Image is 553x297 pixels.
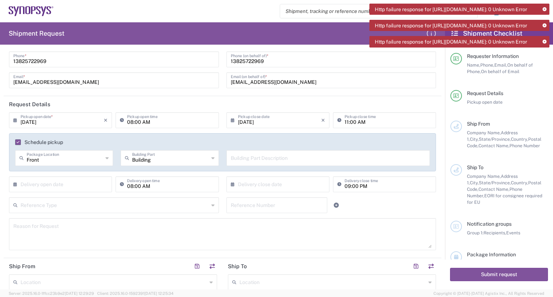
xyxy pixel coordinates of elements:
span: Ship From [467,121,490,127]
span: Company Name, [467,174,501,179]
span: [DATE] 12:25:34 [144,291,174,296]
span: City, [470,180,479,185]
span: Phone, [480,62,494,68]
i: × [321,114,325,126]
h2: Ship From [9,263,35,270]
span: Phone Number [509,143,540,148]
span: Name, [467,62,480,68]
span: Request Details [467,90,503,96]
span: Country, [511,136,528,142]
span: State/Province, [479,180,511,185]
span: Package Information [467,252,516,257]
span: Contact Name, [478,186,509,192]
span: Http failure response for [URL][DOMAIN_NAME]: 0 Unknown Error [375,39,527,45]
h2: Request Details [9,101,50,108]
h2: Shipment Request [9,29,64,38]
span: Server: 2025.16.0-1ffcc23b9e2 [9,291,94,296]
span: Country, [511,180,528,185]
i: × [104,114,108,126]
span: Group 1: [467,230,484,235]
label: Schedule pickup [15,139,63,145]
span: [DATE] 12:29:29 [65,291,94,296]
span: Requester Information [467,53,519,59]
span: Recipients, [484,230,506,235]
span: Client: 2025.16.0-1592391 [97,291,174,296]
a: Add Reference [331,200,341,210]
span: City, [470,136,479,142]
span: EORI for consignee required for EU [467,193,542,205]
span: Copyright © [DATE]-[DATE] Agistix Inc., All Rights Reserved [433,290,544,297]
span: Http failure response for [URL][DOMAIN_NAME]: 0 Unknown Error [375,6,527,13]
span: Contact Name, [478,143,509,148]
button: Submit request [450,268,548,281]
h2: Ship To [228,263,247,270]
span: Notification groups [467,221,512,227]
span: Events [506,230,520,235]
span: Ship To [467,165,484,170]
input: Shipment, tracking or reference number [280,4,467,18]
span: Email, [494,62,507,68]
span: Pickup open date [467,99,503,105]
span: Http failure response for [URL][DOMAIN_NAME]: 0 Unknown Error [375,22,527,29]
span: On behalf of Email [481,69,520,74]
span: State/Province, [479,136,511,142]
span: Company Name, [467,130,501,135]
